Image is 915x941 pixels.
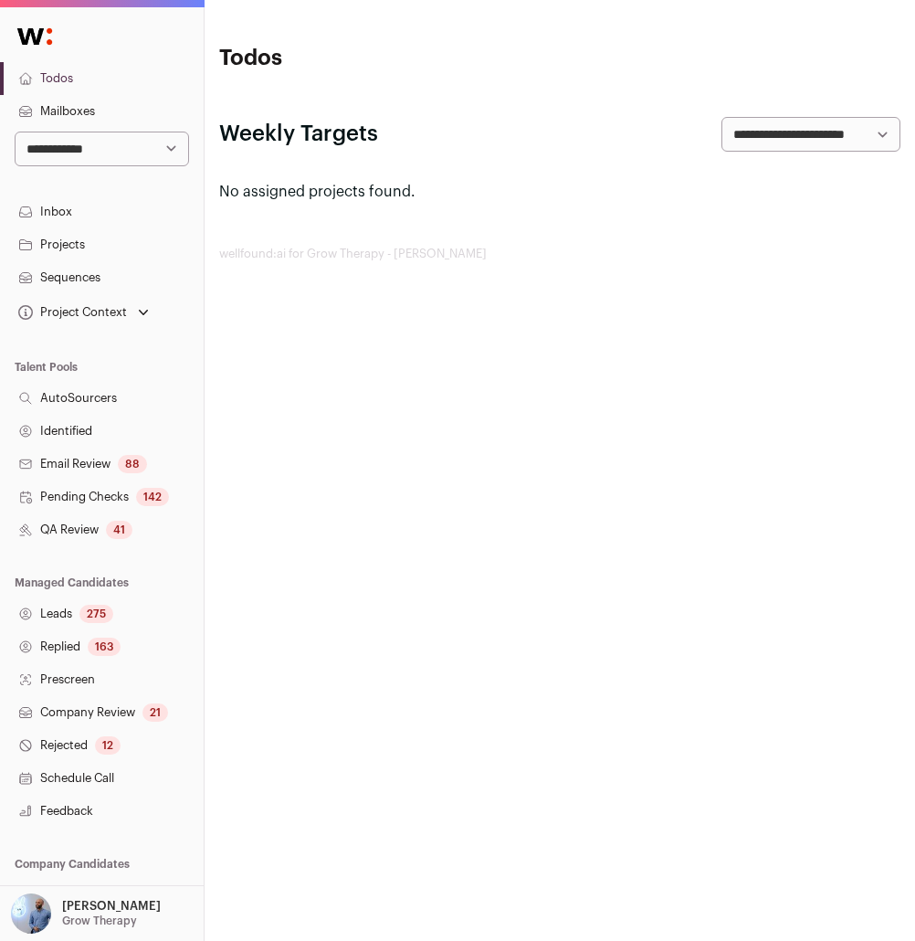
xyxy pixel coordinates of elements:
[7,893,164,934] button: Open dropdown
[7,18,62,55] img: Wellfound
[62,899,161,914] p: [PERSON_NAME]
[88,638,121,656] div: 163
[15,300,152,325] button: Open dropdown
[106,521,132,539] div: 41
[15,305,127,320] div: Project Context
[219,120,378,149] h2: Weekly Targets
[95,736,121,755] div: 12
[136,488,169,506] div: 142
[219,247,900,261] footer: wellfound:ai for Grow Therapy - [PERSON_NAME]
[11,893,51,934] img: 97332-medium_jpg
[142,703,168,722] div: 21
[79,605,113,623] div: 275
[118,455,147,473] div: 88
[219,181,900,203] p: No assigned projects found.
[219,44,447,73] h1: Todos
[62,914,137,928] p: Grow Therapy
